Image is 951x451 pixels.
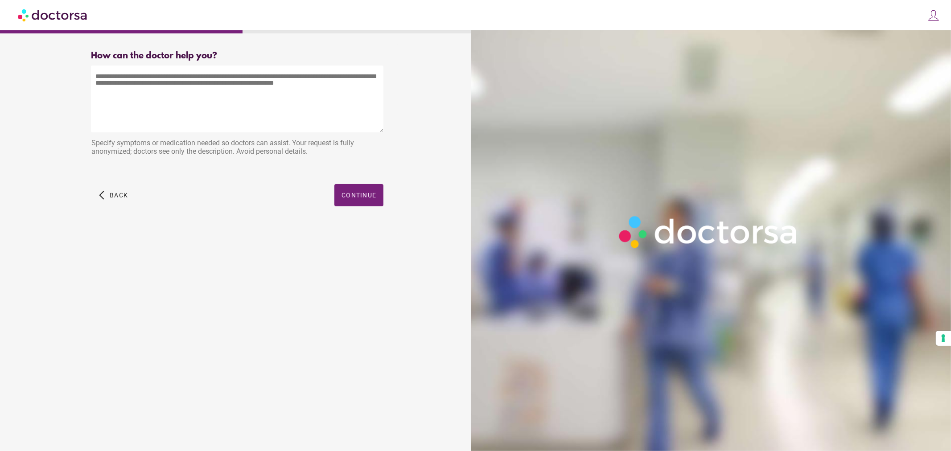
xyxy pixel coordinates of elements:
div: Specify symptoms or medication needed so doctors can assist. Your request is fully anonymized; do... [91,134,383,162]
button: Continue [334,184,383,206]
div: How can the doctor help you? [91,51,383,61]
span: Back [110,192,128,199]
img: Doctorsa.com [18,5,88,25]
img: icons8-customer-100.png [927,9,940,22]
img: Logo-Doctorsa-trans-White-partial-flat.png [614,211,804,253]
span: Continue [342,192,376,199]
button: Your consent preferences for tracking technologies [936,331,951,346]
button: arrow_back_ios Back [95,184,132,206]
